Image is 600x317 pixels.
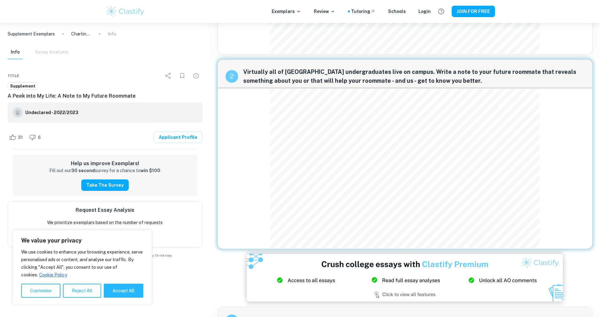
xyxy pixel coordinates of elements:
span: Example of past student work. For reference on structure and expectations only. Do not copy. [8,253,202,258]
button: Reject All [63,284,101,298]
a: Schools [388,8,406,15]
p: Info [108,30,116,37]
span: Virtually all of [GEOGRAPHIC_DATA] undergraduates live on campus. Write a note to your future roo... [243,68,585,85]
div: recipe [226,70,238,83]
h6: A Peek into My Life: A Note to My Future Roommate [8,92,202,100]
strong: 30 second [71,168,95,173]
span: Title [8,73,19,79]
h6: Request Essay Analysis [76,206,134,214]
p: We use cookies to enhance your browsing experience, serve personalised ads or content, and analys... [21,248,143,279]
button: Accept All [104,284,143,298]
div: Dislike [28,132,44,142]
p: We value your privacy [21,237,143,244]
button: Take the Survey [81,179,129,191]
a: Applicant Profile [154,132,202,143]
a: Supplement Exemplars [8,30,55,37]
button: Help and Feedback [436,6,447,17]
p: Review [314,8,335,15]
button: JOIN FOR FREE [452,6,495,17]
button: Info [8,45,23,59]
p: Fill out our survey for a chance to [49,167,160,174]
div: Share [162,69,175,82]
p: We prioritize exemplars based on the number of requests [47,219,163,226]
div: We value your privacy [13,230,152,304]
a: Tutoring [351,8,375,15]
h6: Help us improve Exemplars! [18,160,192,167]
a: Supplement [8,82,38,90]
strong: win $100 [140,168,160,173]
a: Login [418,8,431,15]
div: Like [8,132,26,142]
img: Ad [247,254,563,301]
h6: Undeclared - 2022/2023 [25,109,78,116]
p: Charting the Unknown: My Journey as a Brain Cartographer [71,30,91,37]
button: Customise [21,284,60,298]
div: Report issue [190,69,202,82]
img: Clastify logo [105,5,145,18]
a: Undeclared - 2022/2023 [25,107,78,118]
span: 31 [15,134,26,141]
p: Exemplars [272,8,301,15]
div: Bookmark [176,69,189,82]
span: Supplement [8,83,38,89]
span: 6 [34,134,44,141]
a: Cookie Policy [39,272,67,278]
